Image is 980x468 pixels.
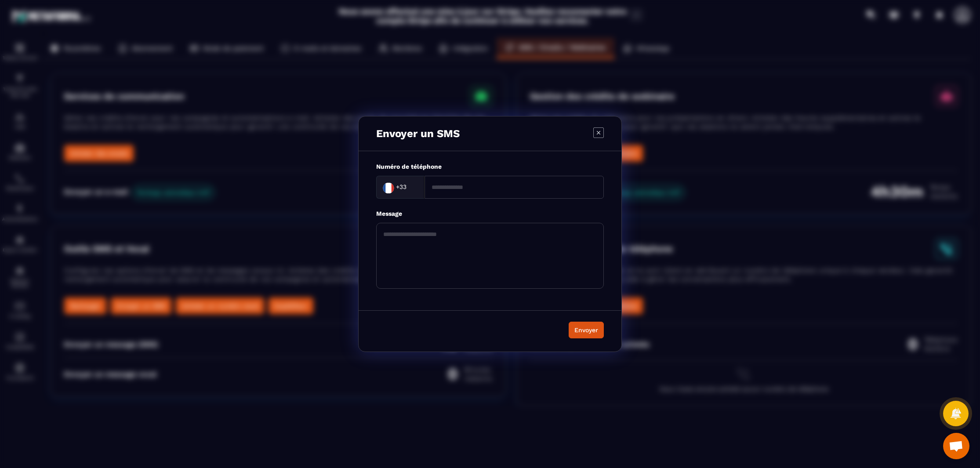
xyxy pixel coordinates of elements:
input: Search for option [408,181,420,194]
p: Envoyer un SMS [376,127,460,140]
div: Ouvrir le chat [943,433,969,459]
img: Country Flag [378,178,399,199]
label: Message [376,210,402,217]
label: Numéro de téléphone [376,163,442,170]
button: Envoyer [569,322,604,338]
div: Search for option [376,176,425,199]
span: +33 [396,183,407,192]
